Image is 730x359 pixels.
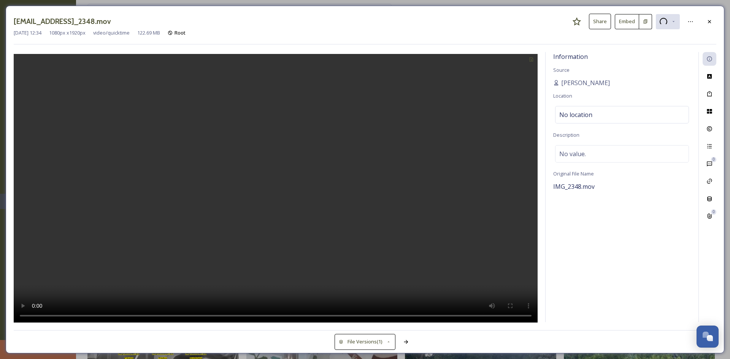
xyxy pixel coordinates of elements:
span: Location [553,92,572,99]
span: IMG_2348.mov [553,182,595,191]
button: Share [589,14,611,29]
span: Source [553,66,570,73]
span: [PERSON_NAME] [561,78,610,87]
span: Original File Name [553,170,594,177]
span: [DATE] 12:34 [14,29,41,36]
div: 0 [711,157,716,162]
span: 1080 px x 1920 px [49,29,86,36]
span: 122.69 MB [137,29,160,36]
button: File Versions(1) [335,334,395,350]
span: Information [553,52,588,61]
span: Description [553,131,579,138]
button: Embed [615,14,639,29]
h3: [EMAIL_ADDRESS]_2348.mov [14,16,111,27]
span: Root [175,29,186,36]
span: No location [559,110,592,119]
div: 0 [711,209,716,215]
span: No value. [559,149,586,158]
button: Open Chat [697,326,719,348]
span: video/quicktime [93,29,130,36]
